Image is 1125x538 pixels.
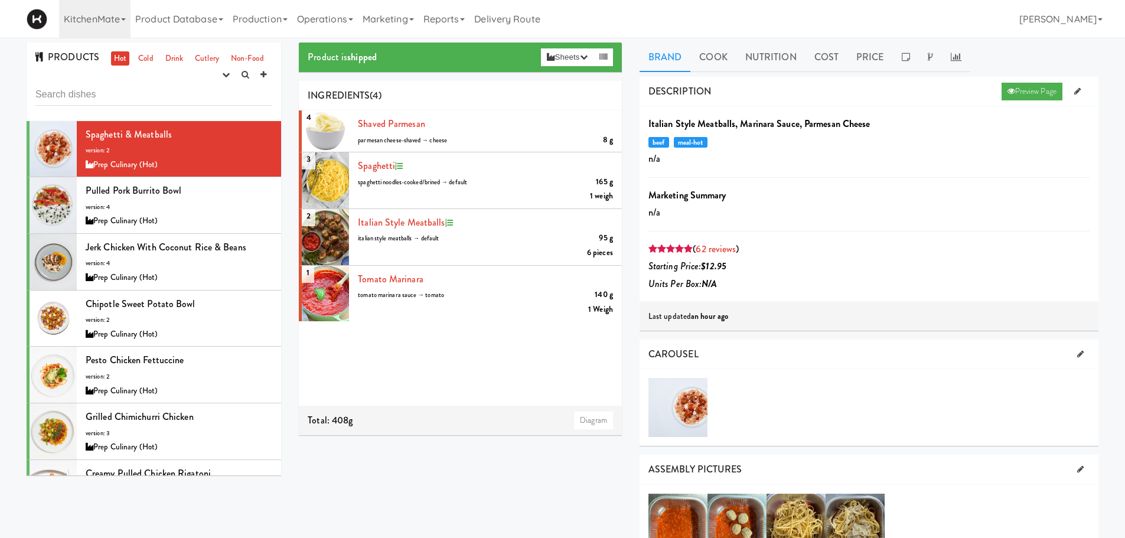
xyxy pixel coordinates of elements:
span: version: 2 [86,146,110,155]
a: Hot [111,51,129,66]
span: DESCRIPTION [648,84,711,98]
span: Pesto Chicken Fettuccine [86,353,184,367]
span: italian style meatballs → default [358,234,439,243]
i: Recipe [395,162,403,170]
span: PRODUCTS [35,50,99,64]
b: an hour ago [691,311,728,322]
span: parmesan cheese-shaved → cheese [358,136,447,145]
div: 6 pieces [587,246,613,260]
li: Chipotle Sweet Potato Bowlversion: 2Prep Culinary (Hot) [27,291,281,347]
span: 2 [302,206,315,226]
span: 3 [302,149,315,169]
div: 95 g [599,231,612,246]
a: Cook [690,43,736,72]
a: Italian Style Meatballs [358,216,445,229]
a: Tomato Marinara [358,272,423,286]
a: Price [847,43,893,72]
i: Units Per Box: [648,277,718,291]
li: Pulled Pork Burrito Bowlversion: 4Prep Culinary (Hot) [27,177,281,234]
a: spaghetti [358,159,395,172]
a: Drink [162,51,187,66]
a: Nutrition [736,43,806,72]
li: Pesto Chicken Fettuccineversion: 2Prep Culinary (Hot) [27,347,281,403]
div: Prep Culinary (Hot) [86,214,272,229]
li: 2Italian Style Meatballs95 gitalian style meatballs → default6 pieces [299,209,622,266]
i: Starting Price: [648,259,726,273]
span: (4) [370,89,381,102]
span: beef [648,137,669,148]
i: Recipe [445,219,453,227]
input: Search dishes [35,84,272,106]
b: $12.95 [701,259,726,273]
div: Prep Culinary (Hot) [86,440,272,455]
span: Creamy Pulled Chicken Rigatoni [86,467,211,480]
span: Grilled Chimichurri Chicken [86,410,194,423]
span: Last updated [648,311,728,322]
b: N/A [702,277,717,291]
li: Jerk Chicken with Coconut Rice & Beansversion: 4Prep Culinary (Hot) [27,234,281,291]
button: Sheets [541,48,593,66]
li: 1Tomato Marinara140 gtomato marinara sauce → tomato1 Weigh [299,266,622,322]
span: ASSEMBLY PICTURES [648,462,742,476]
span: Pulled Pork Burrito Bowl [86,184,181,197]
p: n/a [648,150,1090,168]
li: Spaghetti & Meatballsversion: 2Prep Culinary (Hot) [27,121,281,178]
div: Prep Culinary (Hot) [86,270,272,285]
div: Prep Culinary (Hot) [86,327,272,342]
span: version: 3 [86,429,110,438]
a: Cost [806,43,847,72]
div: 1 weigh [590,189,613,204]
div: 165 g [596,175,613,190]
li: Grilled Chimichurri Chickenversion: 3Prep Culinary (Hot) [27,403,281,460]
b: Italian Style Meatballs, Marinara Sauce, Parmesan Cheese [648,117,870,131]
div: 8 g [603,133,613,148]
a: 62 reviews [696,242,736,256]
a: Diagram [574,412,613,429]
a: Cutlery [192,51,222,66]
img: Micromart [27,9,47,30]
span: Jerk Chicken with Coconut Rice & Beans [86,240,246,254]
span: INGREDIENTS [308,89,370,102]
li: 3spaghetti165 gspaghetti noodles-cooked/brined → default1 weigh [299,152,622,209]
span: 4 [302,107,316,128]
div: 140 g [595,288,613,302]
a: Shaved Parmesan [358,117,425,131]
span: 1 [302,262,314,283]
li: Creamy Pulled Chicken Rigatoniversion: 3Prep Culinary (Hot) [27,460,281,517]
b: Marketing Summary [648,188,726,202]
span: Total: 408g [308,413,353,427]
span: version: 4 [86,259,110,268]
a: Preview Page [1002,83,1062,100]
span: version: 2 [86,315,110,324]
span: spaghetti noodles-cooked/brined → default [358,178,467,187]
a: Brand [640,43,691,72]
span: tomato marinara sauce → tomato [358,291,444,299]
span: Product is [308,50,377,64]
span: version: 4 [86,203,110,211]
div: 1 Weigh [588,302,613,317]
span: CAROUSEL [648,347,699,361]
li: 4Shaved Parmesan8 gparmesan cheese-shaved → cheese [299,110,622,152]
div: Prep Culinary (Hot) [86,384,272,399]
div: ( ) [648,240,1090,258]
a: Non-Food [228,51,267,66]
div: Prep Culinary (Hot) [86,158,272,172]
b: shipped [347,50,377,64]
a: Cold [135,51,156,66]
span: Spaghetti & Meatballs [86,128,172,141]
p: n/a [648,204,1090,221]
span: version: 2 [86,372,110,381]
span: Chipotle Sweet Potato Bowl [86,297,195,311]
span: meal-hot [674,137,707,148]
